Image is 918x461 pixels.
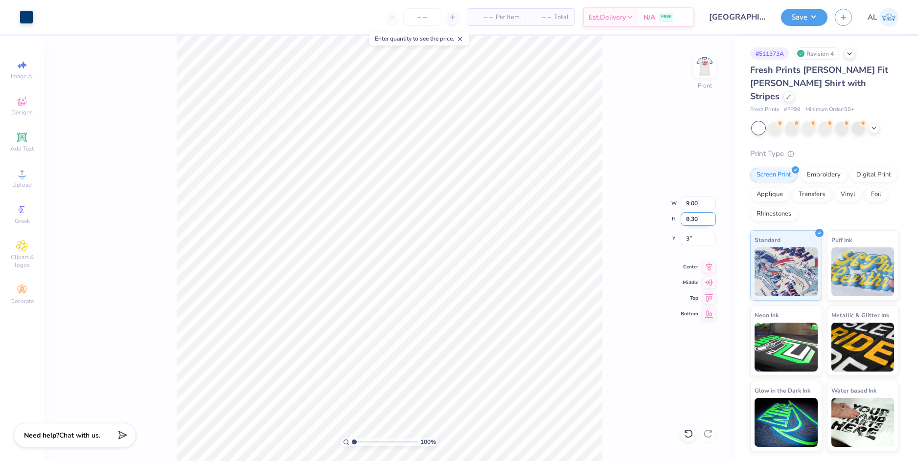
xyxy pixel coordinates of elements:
[11,109,33,116] span: Designs
[868,12,877,23] span: AL
[850,168,897,182] div: Digital Print
[834,187,862,202] div: Vinyl
[24,431,59,440] strong: Need help?
[755,247,818,296] img: Standard
[801,168,847,182] div: Embroidery
[10,297,34,305] span: Decorate
[554,12,569,22] span: Total
[750,187,789,202] div: Applique
[531,12,551,22] span: – –
[831,247,895,296] img: Puff Ink
[420,438,436,446] span: 100 %
[879,8,898,27] img: Alyzza Lydia Mae Sobrino
[831,385,876,395] span: Water based Ink
[868,8,898,27] a: AL
[831,310,889,320] span: Metallic & Glitter Ink
[750,106,779,114] span: Fresh Prints
[496,12,520,22] span: Per Item
[5,253,39,269] span: Clipart & logos
[661,14,671,21] span: FREE
[11,72,34,80] span: Image AI
[473,12,493,22] span: – –
[10,145,34,153] span: Add Text
[681,263,698,270] span: Center
[589,12,626,22] span: Est. Delivery
[403,8,441,26] input: – –
[755,385,810,395] span: Glow in the Dark Ink
[59,431,100,440] span: Chat with us.
[865,187,888,202] div: Foil
[681,295,698,302] span: Top
[681,279,698,286] span: Middle
[750,207,798,221] div: Rhinestones
[831,235,852,245] span: Puff Ink
[750,47,789,60] div: # 511373A
[695,57,714,76] img: Front
[781,9,827,26] button: Save
[805,106,854,114] span: Minimum Order: 50 +
[698,81,712,90] div: Front
[784,106,801,114] span: # FP98
[755,323,818,372] img: Neon Ink
[755,398,818,447] img: Glow in the Dark Ink
[750,64,888,102] span: Fresh Prints [PERSON_NAME] Fit [PERSON_NAME] Shirt with Stripes
[831,323,895,372] img: Metallic & Glitter Ink
[12,181,32,189] span: Upload
[750,148,898,159] div: Print Type
[831,398,895,447] img: Water based Ink
[369,32,469,45] div: Enter quantity to see the price.
[15,217,30,225] span: Greek
[755,235,780,245] span: Standard
[681,310,698,317] span: Bottom
[643,12,655,22] span: N/A
[794,47,839,60] div: Revision 4
[755,310,779,320] span: Neon Ink
[702,7,774,27] input: Untitled Design
[792,187,831,202] div: Transfers
[750,168,798,182] div: Screen Print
